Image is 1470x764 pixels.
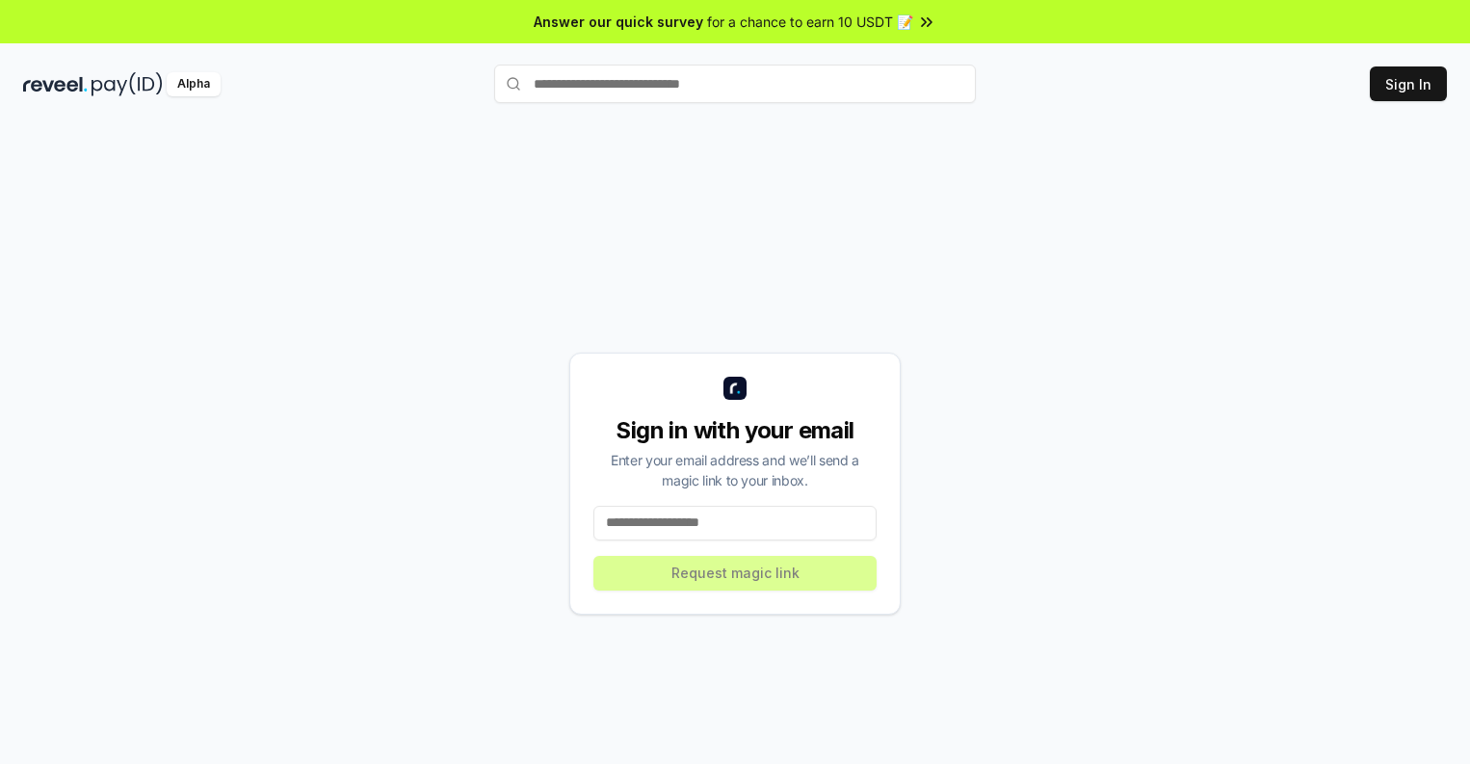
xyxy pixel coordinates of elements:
[92,72,163,96] img: pay_id
[707,12,913,32] span: for a chance to earn 10 USDT 📝
[534,12,703,32] span: Answer our quick survey
[167,72,221,96] div: Alpha
[723,377,747,400] img: logo_small
[23,72,88,96] img: reveel_dark
[593,415,877,446] div: Sign in with your email
[593,450,877,490] div: Enter your email address and we’ll send a magic link to your inbox.
[1370,66,1447,101] button: Sign In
